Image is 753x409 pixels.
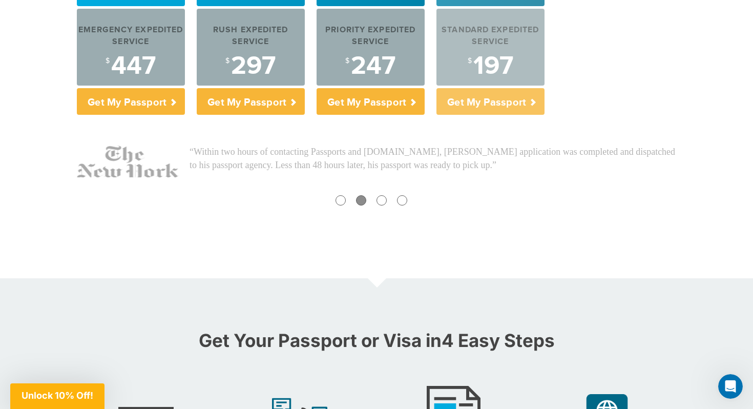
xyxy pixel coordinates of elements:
[77,146,179,197] img: NY-Times
[77,88,185,115] p: Get My Passport
[190,146,676,172] p: “Within two hours of contacting Passports and [DOMAIN_NAME], [PERSON_NAME] application was comple...
[77,53,185,79] div: 447
[468,57,472,65] sup: $
[106,57,110,65] sup: $
[77,25,185,48] div: Emergency Expedited Service
[10,383,104,409] div: Unlock 10% Off!
[436,25,545,48] div: Standard Expedited Service
[718,374,743,399] iframe: Intercom live chat
[436,53,545,79] div: 197
[225,57,229,65] sup: $
[345,57,349,65] sup: $
[197,25,305,48] div: Rush Expedited Service
[22,390,93,401] span: Unlock 10% Off!
[317,88,425,115] p: Get My Passport
[317,53,425,79] div: 247
[442,330,555,351] strong: 4 Easy Steps
[317,25,425,48] div: Priority Expedited Service
[77,330,676,351] h2: Get Your Passport or Visa in
[197,53,305,79] div: 297
[436,88,545,115] p: Get My Passport
[197,88,305,115] p: Get My Passport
